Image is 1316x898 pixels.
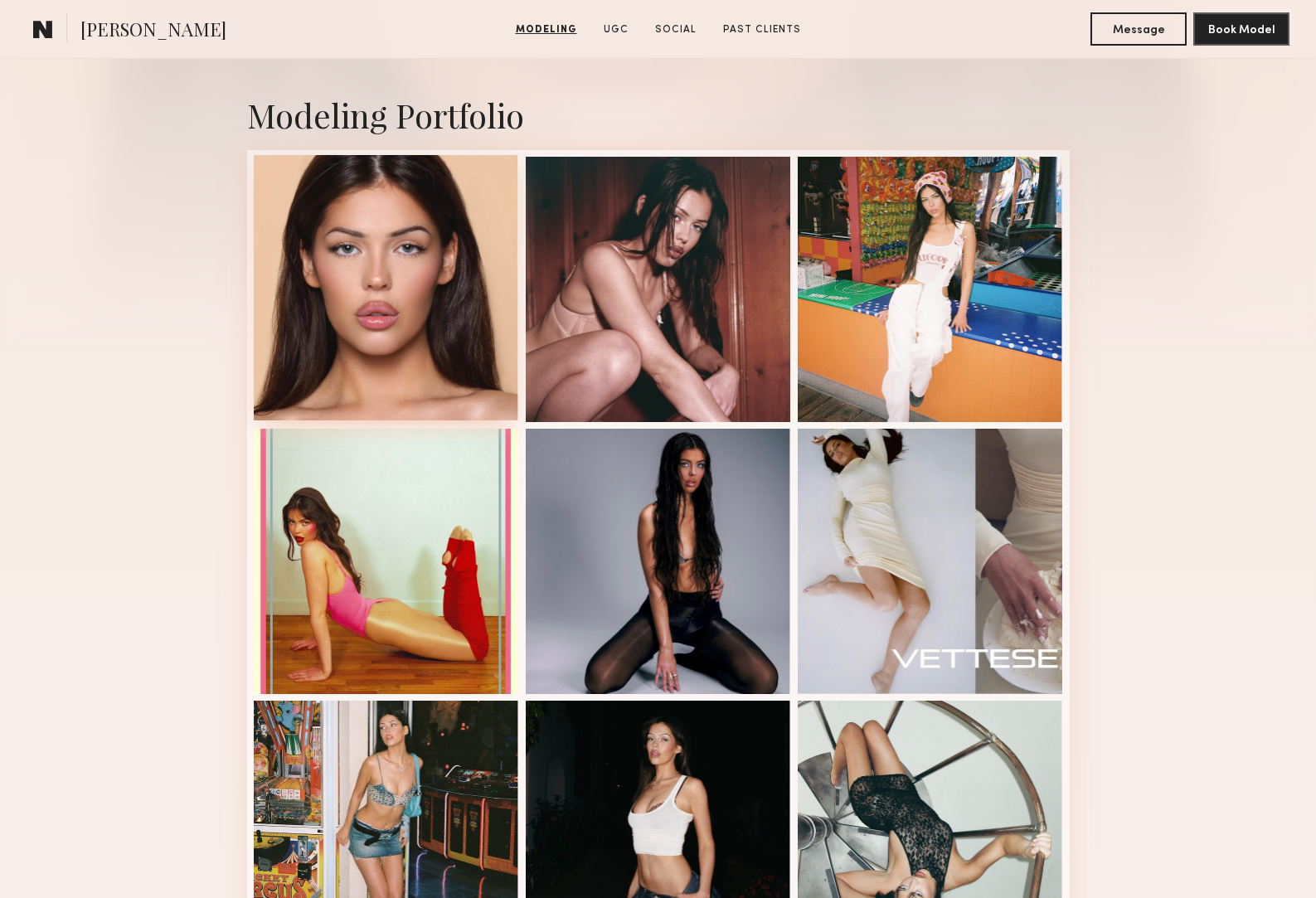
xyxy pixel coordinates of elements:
[247,93,1070,137] div: Modeling Portfolio
[648,22,703,37] a: Social
[716,22,808,37] a: Past Clients
[597,22,635,37] a: UGC
[509,22,584,37] a: Modeling
[1193,12,1289,46] button: Book Model
[1090,12,1187,46] button: Message
[80,17,226,46] span: [PERSON_NAME]
[1193,22,1289,36] a: Book Model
